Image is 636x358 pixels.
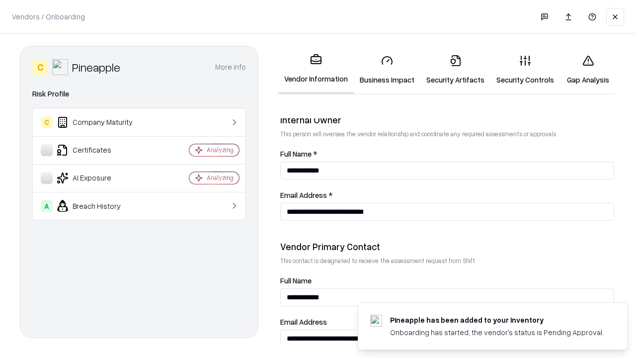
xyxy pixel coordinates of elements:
div: Internal Owner [280,114,614,126]
div: Analyzing [207,174,234,182]
div: Vendor Primary Contact [280,241,614,253]
label: Email Address [280,318,614,326]
p: This person will oversee the vendor relationship and coordinate any required assessments or appro... [280,130,614,138]
div: A [41,200,53,212]
div: Pineapple has been added to your inventory [390,315,604,325]
img: Pineapple [52,59,68,75]
a: Security Controls [490,47,560,93]
div: Risk Profile [32,88,246,100]
div: Company Maturity [41,116,159,128]
div: Pineapple [72,59,120,75]
a: Vendor Information [278,46,354,94]
img: pineappleenergy.com [370,315,382,327]
a: Business Impact [354,47,420,93]
a: Gap Analysis [560,47,616,93]
div: AI Exposure [41,172,159,184]
div: C [32,59,48,75]
p: This contact is designated to receive the assessment request from Shift [280,257,614,265]
div: Analyzing [207,146,234,154]
button: More info [215,58,246,76]
label: Full Name * [280,150,614,158]
div: Breach History [41,200,159,212]
div: Certificates [41,144,159,156]
p: Vendors / Onboarding [12,11,85,22]
div: Onboarding has started, the vendor's status is Pending Approval. [390,327,604,338]
a: Security Artifacts [420,47,490,93]
div: C [41,116,53,128]
label: Email Address * [280,191,614,199]
label: Full Name [280,277,614,284]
